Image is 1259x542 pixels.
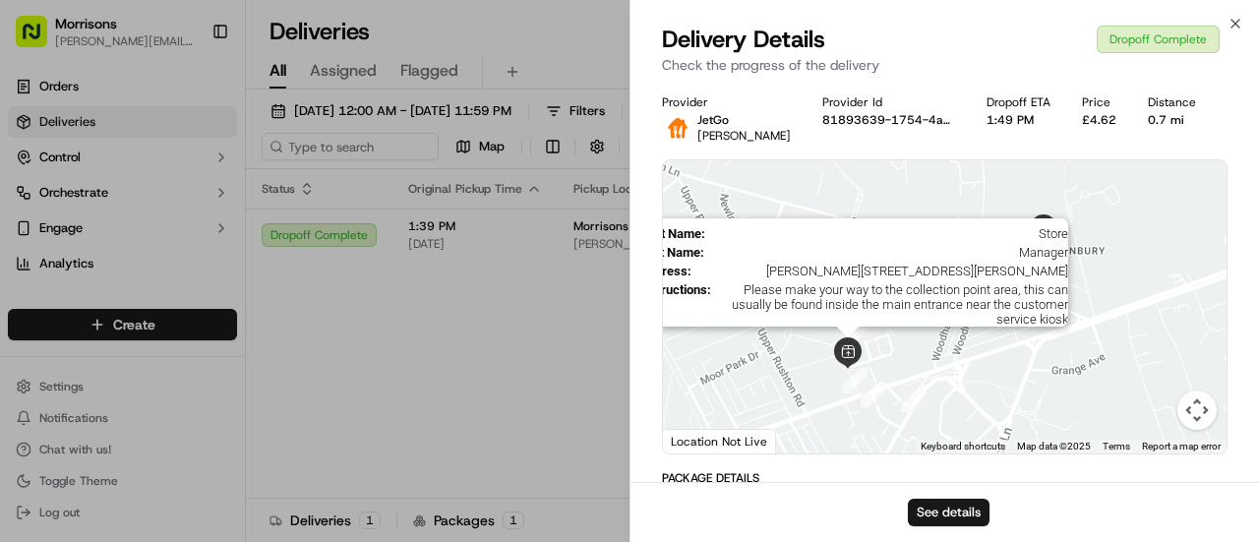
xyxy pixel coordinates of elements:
[668,428,733,453] img: Google
[842,368,868,393] div: 6
[166,286,182,302] div: 💻
[67,187,323,207] div: Start new chat
[662,55,1228,75] p: Check the progress of the delivery
[1148,94,1196,110] div: Distance
[713,226,1068,241] span: Store
[12,276,158,312] a: 📗Knowledge Base
[1177,391,1217,430] button: Map camera controls
[901,387,927,412] div: 1
[668,428,733,453] a: Open this area in Google Maps (opens a new window)
[662,24,825,55] span: Delivery Details
[639,282,711,327] span: Instructions :
[67,207,249,222] div: We're available if you need us!
[1148,112,1196,128] div: 0.7 mi
[1103,441,1130,452] a: Terms (opens in new tab)
[699,264,1068,278] span: [PERSON_NAME][STREET_ADDRESS][PERSON_NAME]
[51,126,354,147] input: Got a question? Start typing here...
[39,284,150,304] span: Knowledge Base
[20,286,35,302] div: 📗
[987,112,1050,128] div: 1:49 PM
[662,94,791,110] div: Provider
[334,193,358,216] button: Start new chat
[822,112,955,128] button: 81893639-1754-4a0b-9b3d-a4bbb604b62c
[712,245,1068,260] span: Manager
[662,470,1228,486] div: Package Details
[639,226,705,241] span: First Name :
[697,112,791,128] p: JetGo
[697,128,791,144] span: [PERSON_NAME]
[1017,441,1091,452] span: Map data ©2025
[719,282,1068,327] span: Please make your way to the collection point area, this can usually be found inside the main entr...
[639,264,691,278] span: Address :
[822,94,955,110] div: Provider Id
[158,276,324,312] a: 💻API Documentation
[20,187,55,222] img: 1736555255976-a54dd68f-1ca7-489b-9aae-adbdc363a1c4
[908,499,989,526] button: See details
[849,315,874,340] div: 4
[861,382,886,407] div: 2
[1082,94,1116,110] div: Price
[139,331,238,347] a: Powered byPylon
[663,429,776,453] div: Location Not Live
[186,284,316,304] span: API Documentation
[20,78,358,109] p: Welcome 👋
[1082,112,1116,128] div: £4.62
[662,112,693,144] img: justeat_logo.png
[987,94,1050,110] div: Dropoff ETA
[196,332,238,347] span: Pylon
[1142,441,1221,452] a: Report a map error
[20,19,59,58] img: Nash
[921,440,1005,453] button: Keyboard shortcuts
[639,245,704,260] span: Last Name :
